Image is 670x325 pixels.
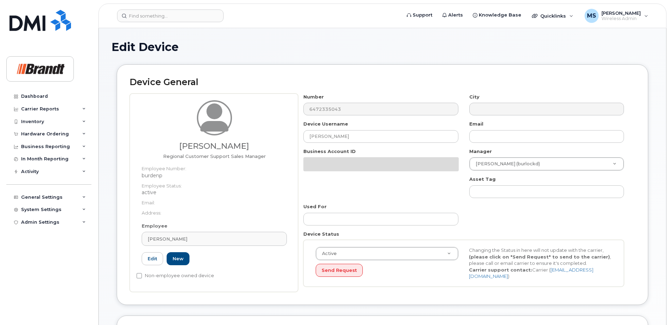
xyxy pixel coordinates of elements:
label: Employee [142,223,167,229]
h2: Device General [130,77,635,87]
h1: Edit Device [111,41,653,53]
input: Non-employee owned device [136,273,142,279]
label: Device Username [303,121,348,127]
a: [PERSON_NAME] [142,232,287,246]
dd: active [142,189,287,196]
a: Active [316,247,458,260]
span: [PERSON_NAME] (burlockd) [471,161,540,167]
label: Device Status [303,231,339,237]
a: Edit [142,252,163,265]
dt: Email: [142,196,287,206]
label: Email [469,121,483,127]
dd: burdenp [142,172,287,179]
label: Business Account ID [303,148,356,155]
label: Used For [303,203,327,210]
dt: Address: [142,206,287,216]
label: Asset Tag [469,176,496,183]
span: Active [318,250,337,257]
span: [PERSON_NAME] [148,236,187,242]
a: New [167,252,189,265]
button: Send Request [316,264,363,277]
a: [EMAIL_ADDRESS][DOMAIN_NAME] [469,267,593,279]
strong: Carrier support contact: [469,267,532,273]
label: Manager [469,148,492,155]
span: Job title [163,153,266,159]
dt: Employee Status: [142,179,287,189]
label: City [469,94,479,100]
dt: Employee Number: [142,162,287,172]
strong: (please click on "Send Request" to send to the carrier) [469,254,610,260]
div: Changing the Status in here will not update with the carrier, , please call or email carrier to e... [464,247,617,280]
label: Number [303,94,324,100]
a: [PERSON_NAME] (burlockd) [470,158,624,170]
label: Non-employee owned device [136,272,214,280]
h3: [PERSON_NAME] [142,142,287,151]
